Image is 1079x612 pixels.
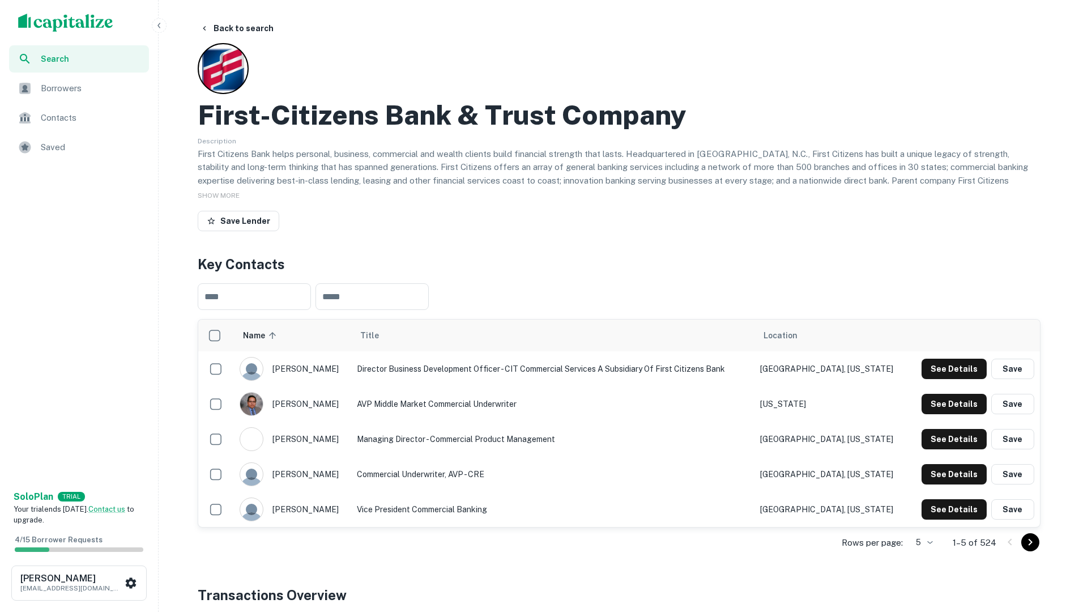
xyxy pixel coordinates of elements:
p: [EMAIL_ADDRESS][DOMAIN_NAME] [20,583,122,593]
img: 1516985067438 [240,393,263,415]
div: [PERSON_NAME] [240,462,346,486]
button: Save [991,359,1034,379]
button: Save [991,464,1034,484]
p: Rows per page: [842,536,903,550]
h6: [PERSON_NAME] [20,574,122,583]
span: Your trial ends [DATE]. to upgrade. [14,505,134,525]
div: TRIAL [58,492,85,501]
th: Title [351,320,754,351]
div: scrollable content [198,320,1040,527]
td: Managing Director - Commercial Product Management [351,422,754,457]
a: Borrowers [9,75,149,102]
span: Saved [41,141,142,154]
button: Save [991,394,1034,414]
td: Commercial Underwriter, AVP - CRE [351,457,754,492]
button: See Details [922,359,987,379]
h2: First-citizens Bank & Trust Company [198,99,686,131]
p: 1–5 of 524 [953,536,996,550]
button: See Details [922,429,987,449]
span: Location [764,329,797,342]
button: Save Lender [198,211,279,231]
span: Name [243,329,280,342]
span: Description [198,137,236,145]
span: 4 / 15 Borrower Requests [15,535,103,544]
span: Borrowers [41,82,142,95]
button: Save [991,429,1034,449]
a: Search [9,45,149,73]
td: [GEOGRAPHIC_DATA], [US_STATE] [754,351,908,386]
img: capitalize-logo.png [18,14,113,32]
button: [PERSON_NAME][EMAIL_ADDRESS][DOMAIN_NAME] [11,566,147,601]
span: Contacts [41,111,142,125]
a: Saved [9,134,149,161]
img: 9c8pery4andzj6ohjkjp54ma2 [240,358,263,380]
h4: Key Contacts [198,254,1040,274]
th: Location [754,320,908,351]
td: [GEOGRAPHIC_DATA], [US_STATE] [754,492,908,527]
a: SoloPlan [14,490,53,504]
td: [US_STATE] [754,386,908,422]
img: 9c8pery4andzj6ohjkjp54ma2 [240,463,263,486]
div: [PERSON_NAME] [240,392,346,416]
div: [PERSON_NAME] [240,357,346,381]
button: See Details [922,464,987,484]
td: Director Business Development Officer - CIT Commercial Services a subsidiary of First Citizens Bank [351,351,754,386]
div: [PERSON_NAME] [240,498,346,521]
span: SHOW MORE [198,192,240,199]
strong: Solo Plan [14,491,53,502]
button: See Details [922,394,987,414]
div: 5 [907,534,935,551]
button: Go to next page [1021,533,1039,551]
td: [GEOGRAPHIC_DATA], [US_STATE] [754,422,908,457]
th: Name [234,320,351,351]
span: Title [360,329,394,342]
button: See Details [922,499,987,520]
iframe: Chat Widget [1022,485,1079,539]
td: Vice President Commercial Banking [351,492,754,527]
a: Contacts [9,104,149,131]
h4: Transactions Overview [198,585,347,605]
img: 9c8pery4andzj6ohjkjp54ma2 [240,498,263,521]
button: Back to search [195,18,278,39]
div: [PERSON_NAME] [240,427,346,451]
td: [GEOGRAPHIC_DATA], [US_STATE] [754,457,908,492]
td: AVP Middle Market Commercial Underwriter [351,386,754,422]
a: Contact us [88,505,125,513]
span: Search [41,53,142,65]
img: 1610637569842 [240,428,263,450]
p: First Citizens Bank helps personal, business, commercial and wealth clients build financial stren... [198,147,1040,214]
button: Save [991,499,1034,520]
